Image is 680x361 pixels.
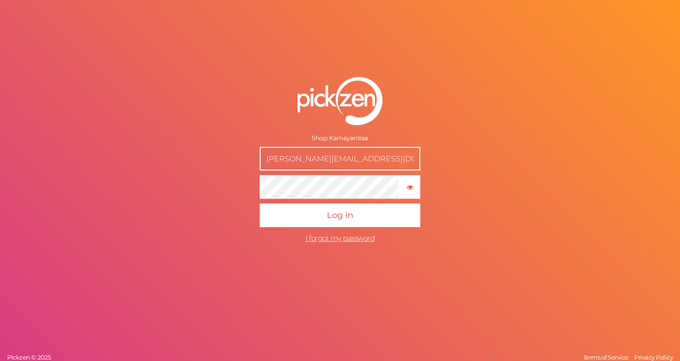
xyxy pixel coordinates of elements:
[260,134,420,142] div: Shop: Kamayantraa
[327,210,353,220] span: Log in
[260,203,420,227] button: Log in
[583,353,629,361] span: Terms of Service
[260,147,420,170] input: E-mail
[297,77,382,125] img: pz-logo-white.png
[581,353,631,361] a: Terms of Service
[632,353,675,361] a: Privacy Policy
[306,234,374,243] a: I forgot my password
[5,353,53,361] a: Pickzen © 2025
[634,353,673,361] span: Privacy Policy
